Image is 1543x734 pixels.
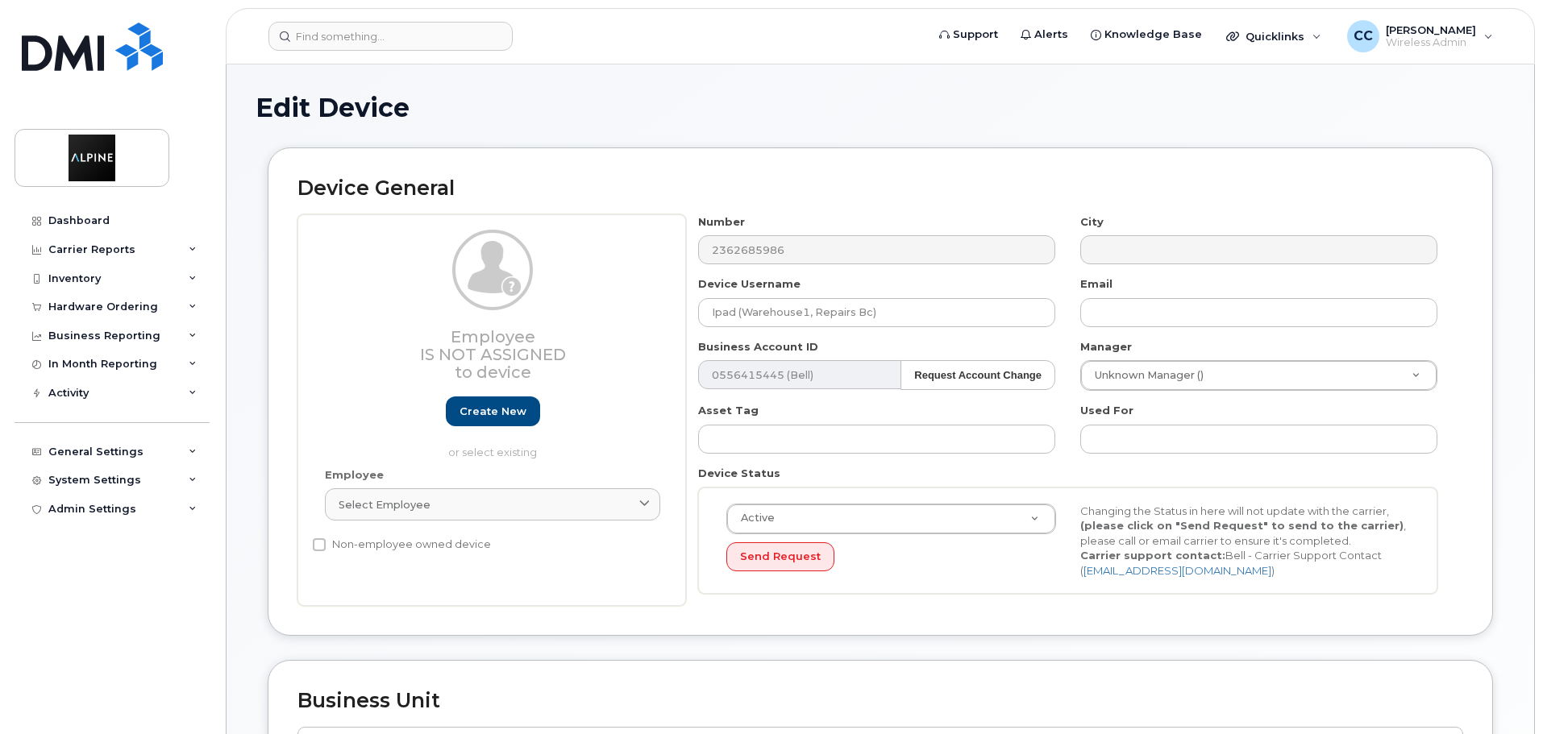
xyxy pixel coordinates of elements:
a: Active [727,504,1055,533]
a: Unknown Manager () [1081,361,1437,390]
h2: Business Unit [297,690,1463,712]
span: Is not assigned [420,345,566,364]
label: Employee [325,467,384,483]
strong: Carrier support contact: [1080,549,1225,562]
label: Email [1080,276,1113,292]
label: City [1080,214,1104,230]
button: Request Account Change [900,360,1055,390]
span: Active [731,511,775,525]
label: Manager [1080,339,1132,355]
label: Non-employee owned device [313,535,491,554]
p: or select existing [325,445,660,460]
a: [EMAIL_ADDRESS][DOMAIN_NAME] [1083,564,1271,577]
label: Number [698,214,745,230]
input: Non-employee owned device [313,538,326,551]
button: Send Request [726,542,834,572]
div: Changing the Status in here will not update with the carrier, , please call or email carrier to e... [1068,504,1422,578]
label: Device Status [698,466,780,481]
label: Business Account ID [698,339,818,355]
span: Select employee [339,497,430,512]
label: Device Username [698,276,801,292]
strong: (please click on "Send Request" to send to the carrier) [1080,519,1404,532]
strong: Request Account Change [914,369,1042,381]
span: Unknown Manager () [1085,368,1204,383]
h3: Employee [325,328,660,381]
h2: Device General [297,177,1463,200]
h1: Edit Device [256,93,1505,122]
a: Select employee [325,488,660,520]
label: Used For [1080,403,1133,418]
a: Create new [446,396,540,426]
span: to device [455,363,531,382]
label: Asset Tag [698,403,759,418]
